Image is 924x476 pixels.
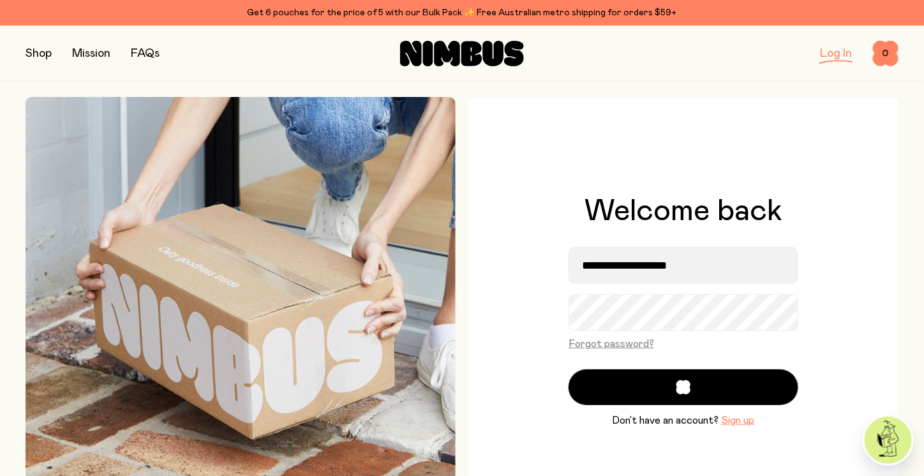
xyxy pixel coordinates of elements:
[131,48,160,59] a: FAQs
[585,196,782,227] h1: Welcome back
[72,48,110,59] a: Mission
[873,41,898,66] button: 0
[821,48,853,59] a: Log In
[569,336,654,352] button: Forgot password?
[722,413,755,428] button: Sign up
[26,5,898,20] div: Get 6 pouches for the price of 5 with our Bulk Pack ✨ Free Australian metro shipping for orders $59+
[613,413,719,428] span: Don’t have an account?
[865,417,912,464] img: agent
